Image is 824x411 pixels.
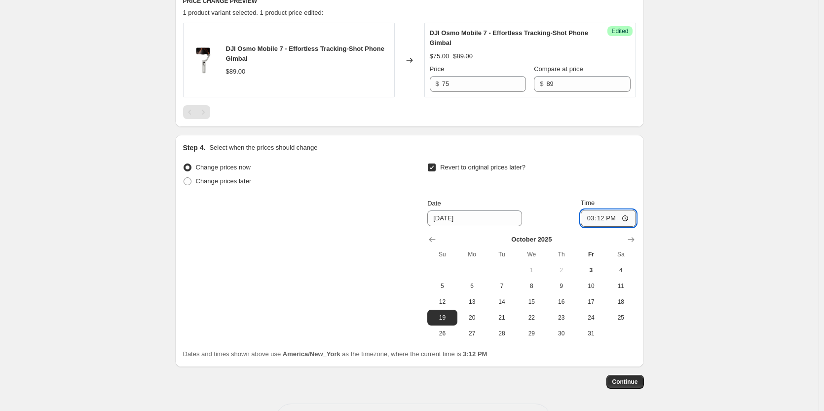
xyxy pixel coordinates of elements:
span: Tu [491,250,513,258]
button: Saturday October 11 2025 [606,278,636,294]
button: Friday October 24 2025 [576,310,606,326]
th: Saturday [606,247,636,262]
img: om7-png_80x.png [188,45,218,75]
span: 29 [521,329,542,337]
th: Wednesday [517,247,546,262]
span: $ [436,80,439,87]
span: 4 [610,266,632,274]
th: Monday [457,247,487,262]
span: Mo [461,250,483,258]
th: Sunday [427,247,457,262]
p: Select when the prices should change [209,143,317,153]
span: Sa [610,250,632,258]
span: 12 [431,298,453,306]
span: 8 [521,282,542,290]
button: Thursday October 16 2025 [546,294,576,310]
button: Sunday October 26 2025 [427,326,457,341]
th: Tuesday [487,247,517,262]
span: 26 [431,329,453,337]
button: Sunday October 19 2025 [427,310,457,326]
span: Change prices later [196,177,252,185]
button: Wednesday October 29 2025 [517,326,546,341]
span: We [521,250,542,258]
span: Su [431,250,453,258]
button: Today Friday October 3 2025 [576,262,606,278]
button: Thursday October 2 2025 [546,262,576,278]
button: Show next month, November 2025 [624,233,638,247]
span: Price [430,65,445,73]
button: Thursday October 9 2025 [546,278,576,294]
span: $ [540,80,543,87]
span: 31 [580,329,602,337]
span: Dates and times shown above use as the timezone, where the current time is [183,350,487,358]
button: Continue [606,375,644,389]
span: Fr [580,250,602,258]
span: 20 [461,314,483,322]
button: Monday October 6 2025 [457,278,487,294]
span: Date [427,200,441,207]
button: Saturday October 4 2025 [606,262,636,278]
span: Revert to original prices later? [440,164,525,171]
button: Sunday October 5 2025 [427,278,457,294]
span: Edited [611,27,628,35]
span: 13 [461,298,483,306]
span: 15 [521,298,542,306]
button: Tuesday October 7 2025 [487,278,517,294]
button: Saturday October 25 2025 [606,310,636,326]
span: 17 [580,298,602,306]
span: 30 [550,329,572,337]
span: Continue [612,378,638,386]
button: Tuesday October 14 2025 [487,294,517,310]
span: 3 [580,266,602,274]
span: 23 [550,314,572,322]
button: Tuesday October 28 2025 [487,326,517,341]
div: $75.00 [430,51,449,61]
input: 10/3/2025 [427,210,522,226]
span: 10 [580,282,602,290]
button: Sunday October 12 2025 [427,294,457,310]
span: 22 [521,314,542,322]
button: Wednesday October 22 2025 [517,310,546,326]
span: 25 [610,314,632,322]
div: $89.00 [226,67,246,77]
button: Monday October 13 2025 [457,294,487,310]
nav: Pagination [183,105,210,119]
span: 2 [550,266,572,274]
b: 3:12 PM [463,350,487,358]
span: 1 product variant selected. 1 product price edited: [183,9,324,16]
span: DJI Osmo Mobile 7 - Effortless Tracking-Shot Phone Gimbal [430,29,588,46]
span: 19 [431,314,453,322]
button: Friday October 31 2025 [576,326,606,341]
th: Thursday [546,247,576,262]
button: Saturday October 18 2025 [606,294,636,310]
th: Friday [576,247,606,262]
span: 24 [580,314,602,322]
span: 14 [491,298,513,306]
span: 27 [461,329,483,337]
span: 11 [610,282,632,290]
span: 7 [491,282,513,290]
button: Monday October 27 2025 [457,326,487,341]
span: Change prices now [196,164,251,171]
span: 16 [550,298,572,306]
button: Wednesday October 15 2025 [517,294,546,310]
span: 5 [431,282,453,290]
b: America/New_York [283,350,340,358]
span: 6 [461,282,483,290]
h2: Step 4. [183,143,206,153]
span: Th [550,250,572,258]
span: Time [581,199,595,206]
span: DJI Osmo Mobile 7 - Effortless Tracking-Shot Phone Gimbal [226,45,384,62]
button: Friday October 10 2025 [576,278,606,294]
button: Thursday October 23 2025 [546,310,576,326]
span: 1 [521,266,542,274]
button: Thursday October 30 2025 [546,326,576,341]
span: 9 [550,282,572,290]
span: 21 [491,314,513,322]
button: Wednesday October 8 2025 [517,278,546,294]
button: Tuesday October 21 2025 [487,310,517,326]
button: Friday October 17 2025 [576,294,606,310]
button: Monday October 20 2025 [457,310,487,326]
strike: $89.00 [453,51,473,61]
input: 12:00 [581,210,636,227]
